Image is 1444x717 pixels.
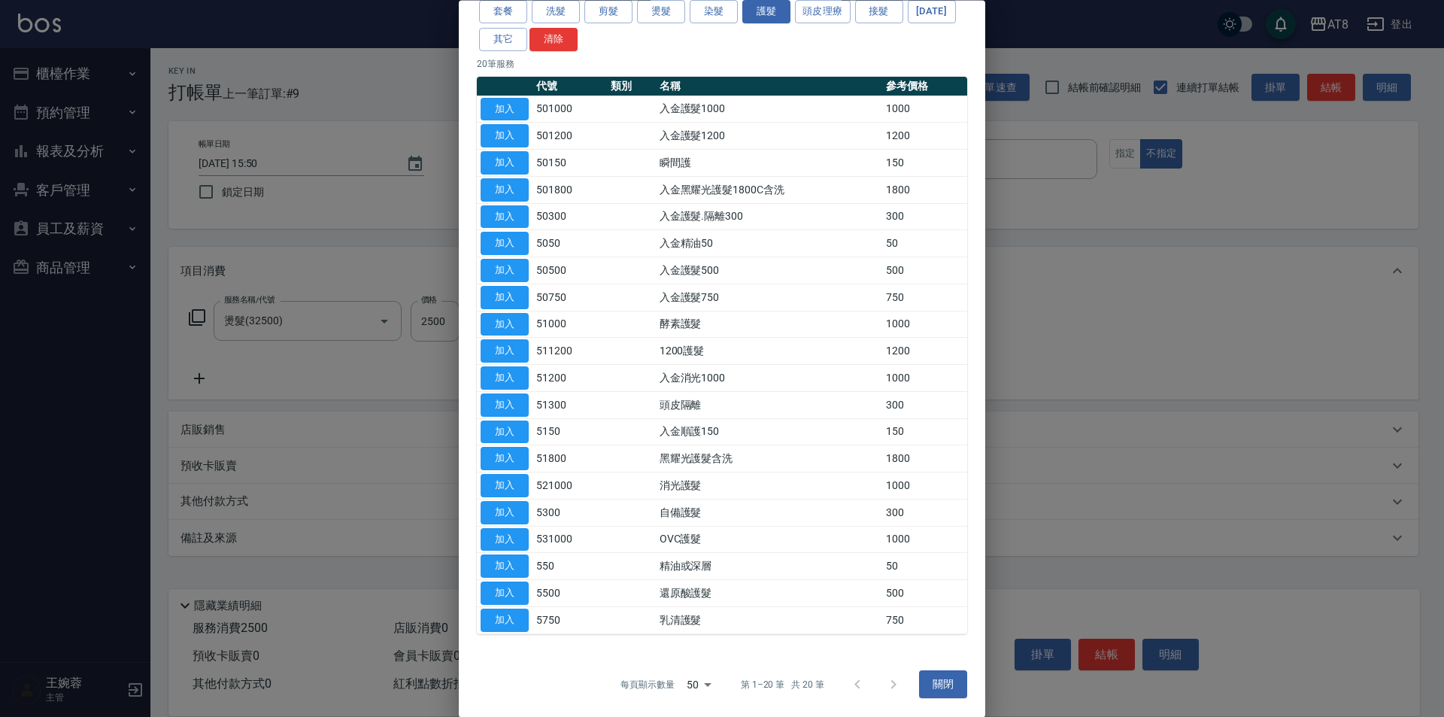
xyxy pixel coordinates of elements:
td: 入金護髮1000 [656,96,883,123]
td: 150 [882,419,967,446]
button: 加入 [481,260,529,283]
td: 5750 [532,607,607,634]
td: 1000 [882,527,967,554]
td: 50 [882,230,967,257]
th: 參考價格 [882,77,967,96]
button: 加入 [481,555,529,579]
button: 接髮 [855,1,903,24]
button: 加入 [481,367,529,390]
td: 入金精油50 [656,230,883,257]
td: 精油或深層 [656,553,883,580]
td: 入金護髮1200 [656,123,883,150]
th: 代號 [532,77,607,96]
td: 1200護髮 [656,338,883,365]
button: 洗髮 [532,1,580,24]
td: 入金順護150 [656,419,883,446]
td: 501000 [532,96,607,123]
td: 入金黑耀光護髮1800C含洗 [656,177,883,204]
button: 加入 [481,98,529,121]
div: 50 [681,664,717,705]
button: 加入 [481,582,529,606]
button: 加入 [481,178,529,202]
td: 1200 [882,123,967,150]
td: 1000 [882,311,967,339]
th: 類別 [607,77,656,96]
td: 51300 [532,392,607,419]
td: 500 [882,257,967,284]
td: 300 [882,392,967,419]
button: 加入 [481,125,529,148]
td: 5150 [532,419,607,446]
td: 51200 [532,365,607,392]
button: 剪髮 [584,1,633,24]
button: 加入 [481,152,529,175]
button: 加入 [481,475,529,498]
td: 51000 [532,311,607,339]
button: 加入 [481,448,529,471]
button: 染髮 [690,1,738,24]
td: 入金護髮500 [656,257,883,284]
td: 瞬間護 [656,150,883,177]
td: 5050 [532,230,607,257]
td: 頭皮隔離 [656,392,883,419]
td: 消光護髮 [656,472,883,500]
button: 加入 [481,393,529,417]
td: OVC護髮 [656,527,883,554]
button: 套餐 [479,1,527,24]
button: 其它 [479,28,527,51]
button: 清除 [529,28,578,51]
td: 酵素護髮 [656,311,883,339]
td: 入金消光1000 [656,365,883,392]
td: 521000 [532,472,607,500]
button: 關閉 [919,671,967,699]
td: 黑耀光護髮含洗 [656,445,883,472]
th: 名稱 [656,77,883,96]
td: 5500 [532,580,607,607]
td: 531000 [532,527,607,554]
td: 550 [532,553,607,580]
td: 入金護髮750 [656,284,883,311]
td: 50750 [532,284,607,311]
button: 加入 [481,340,529,363]
button: 護髮 [742,1,790,24]
button: 加入 [481,205,529,229]
td: 150 [882,150,967,177]
td: 自備護髮 [656,500,883,527]
button: 加入 [481,313,529,336]
p: 每頁顯示數量 [620,678,675,691]
td: 500 [882,580,967,607]
td: 1000 [882,472,967,500]
td: 750 [882,607,967,634]
button: 加入 [481,286,529,309]
p: 20 筆服務 [477,57,967,71]
td: 50300 [532,204,607,231]
button: 頭皮理療 [795,1,851,24]
td: 501800 [532,177,607,204]
td: 1800 [882,177,967,204]
p: 第 1–20 筆 共 20 筆 [741,678,824,691]
td: 入金護髮.隔離300 [656,204,883,231]
td: 1000 [882,96,967,123]
td: 乳清護髮 [656,607,883,634]
td: 5300 [532,500,607,527]
td: 還原酸護髮 [656,580,883,607]
button: 加入 [481,232,529,256]
td: 50500 [532,257,607,284]
td: 511200 [532,338,607,365]
td: 1000 [882,365,967,392]
td: 50150 [532,150,607,177]
button: 燙髮 [637,1,685,24]
button: 加入 [481,501,529,524]
td: 501200 [532,123,607,150]
button: [DATE] [908,1,956,24]
td: 750 [882,284,967,311]
td: 51800 [532,445,607,472]
button: 加入 [481,528,529,551]
button: 加入 [481,609,529,632]
td: 1200 [882,338,967,365]
td: 50 [882,553,967,580]
td: 300 [882,500,967,527]
td: 300 [882,204,967,231]
td: 1800 [882,445,967,472]
button: 加入 [481,421,529,444]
